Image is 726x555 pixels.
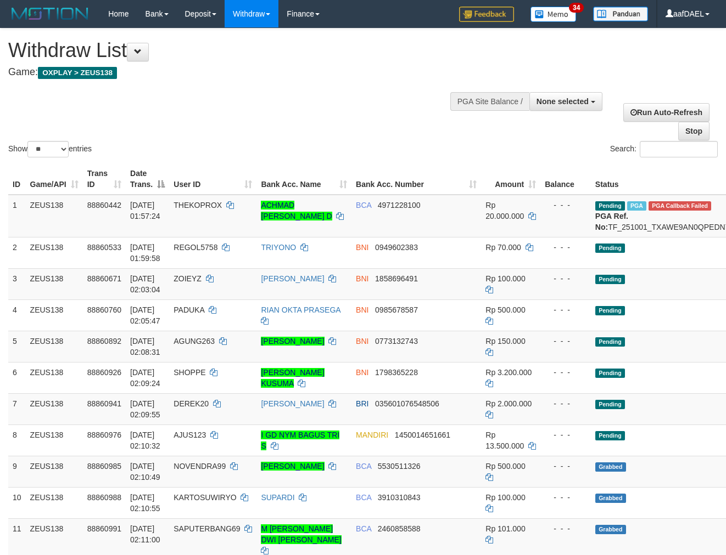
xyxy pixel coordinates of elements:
a: TRIYONO [261,243,296,252]
span: Pending [595,400,625,409]
span: Pending [595,306,625,315]
a: Stop [678,122,710,140]
span: Rp 150.000 [485,337,525,346]
span: 88860892 [87,337,121,346]
td: 6 [8,362,26,393]
span: BCA [356,493,371,502]
div: - - - [545,461,587,472]
span: 88860985 [87,462,121,471]
span: BNI [356,337,368,346]
a: Run Auto-Refresh [623,103,710,122]
td: ZEUS138 [26,362,83,393]
span: 88860926 [87,368,121,377]
img: Feedback.jpg [459,7,514,22]
th: Balance [540,163,591,195]
td: ZEUS138 [26,299,83,331]
span: Rp 3.200.000 [485,368,532,377]
div: - - - [545,242,587,253]
div: - - - [545,336,587,347]
span: [DATE] 01:59:58 [130,243,160,263]
span: BNI [356,243,368,252]
span: Copy 0949602383 to clipboard [375,243,418,252]
span: Copy 1450014651661 to clipboard [395,431,450,439]
span: Rp 100.000 [485,274,525,283]
th: ID [8,163,26,195]
span: BRI [356,399,368,408]
td: ZEUS138 [26,424,83,456]
span: [DATE] 02:10:55 [130,493,160,513]
span: BNI [356,274,368,283]
span: Rp 2.000.000 [485,399,532,408]
a: [PERSON_NAME] [261,462,324,471]
span: BNI [356,368,368,377]
div: - - - [545,304,587,315]
span: Marked by aaftanly [627,201,646,211]
span: Grabbed [595,462,626,472]
span: SAPUTERBANG69 [174,524,240,533]
a: [PERSON_NAME] [261,399,324,408]
a: [PERSON_NAME] KUSUMA [261,368,324,388]
img: panduan.png [593,7,648,21]
a: RIAN OKTA PRASEGA [261,305,340,314]
span: Pending [595,369,625,378]
span: Copy 3910310843 to clipboard [378,493,421,502]
span: Rp 70.000 [485,243,521,252]
span: 88860941 [87,399,121,408]
td: 2 [8,237,26,268]
a: SUPARDI [261,493,294,502]
img: Button%20Memo.svg [530,7,577,22]
a: [PERSON_NAME] [261,337,324,346]
td: ZEUS138 [26,268,83,299]
span: PADUKA [174,305,204,314]
span: MANDIRI [356,431,388,439]
td: ZEUS138 [26,487,83,518]
th: Amount: activate to sort column ascending [481,163,540,195]
span: NOVENDRA99 [174,462,226,471]
td: ZEUS138 [26,195,83,237]
select: Showentries [27,141,69,157]
th: User ID: activate to sort column ascending [169,163,256,195]
span: Copy 4971228100 to clipboard [378,201,421,209]
span: Copy 5530511326 to clipboard [378,462,421,471]
input: Search: [640,141,718,157]
th: Game/API: activate to sort column ascending [26,163,83,195]
th: Date Trans.: activate to sort column descending [126,163,169,195]
span: [DATE] 02:09:55 [130,399,160,419]
span: Grabbed [595,525,626,534]
span: 88860976 [87,431,121,439]
span: Rp 101.000 [485,524,525,533]
div: - - - [545,398,587,409]
span: AJUS123 [174,431,206,439]
span: Copy 1798365228 to clipboard [375,368,418,377]
span: Rp 20.000.000 [485,201,524,220]
th: Trans ID: activate to sort column ascending [83,163,126,195]
span: 88860988 [87,493,121,502]
h4: Game: [8,67,473,78]
span: Copy 2460858588 to clipboard [378,524,421,533]
img: MOTION_logo.png [8,5,92,22]
td: ZEUS138 [26,237,83,268]
a: [PERSON_NAME] [261,274,324,283]
span: [DATE] 02:09:24 [130,368,160,388]
span: Rp 100.000 [485,493,525,502]
span: [DATE] 02:10:49 [130,462,160,482]
b: PGA Ref. No: [595,212,628,231]
span: 88860533 [87,243,121,252]
span: 88860442 [87,201,121,209]
td: 4 [8,299,26,331]
span: Copy 1858696491 to clipboard [375,274,418,283]
td: ZEUS138 [26,456,83,487]
button: None selected [529,92,602,111]
span: 88860760 [87,305,121,314]
span: 88860991 [87,524,121,533]
a: M [PERSON_NAME] DWI [PERSON_NAME] [261,524,341,544]
span: Copy 035601076548506 to clipboard [375,399,439,408]
span: Copy 0985678587 to clipboard [375,305,418,314]
span: Pending [595,337,625,347]
th: Bank Acc. Number: activate to sort column ascending [351,163,481,195]
label: Search: [610,141,718,157]
div: PGA Site Balance / [450,92,529,111]
span: Grabbed [595,494,626,503]
span: OXPLAY > ZEUS138 [38,67,117,79]
td: 9 [8,456,26,487]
